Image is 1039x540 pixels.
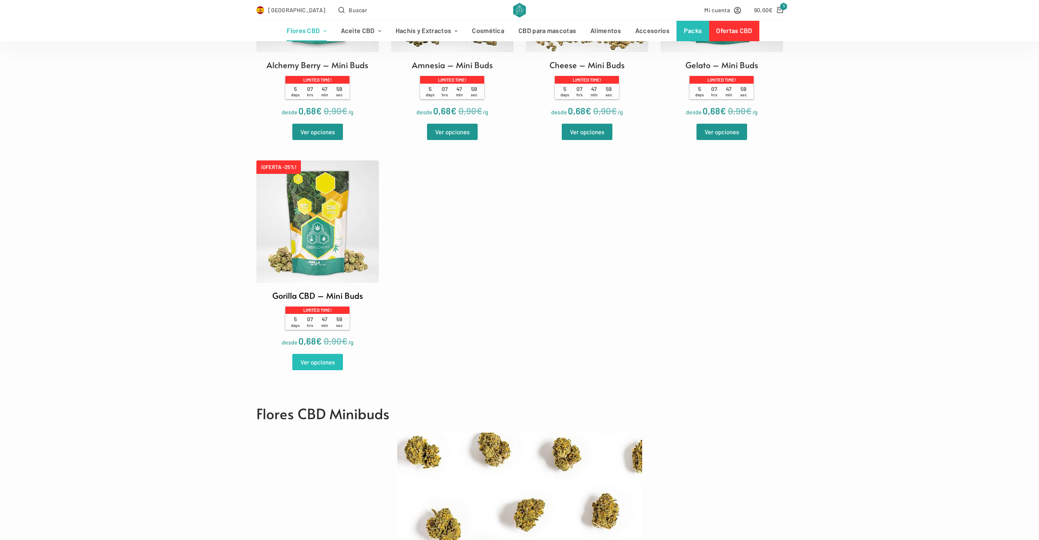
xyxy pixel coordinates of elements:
[725,92,732,97] span: min
[568,105,591,116] bdi: 0,68
[282,109,298,116] span: desde
[272,289,363,302] h2: Gorilla CBD – Mini Buds
[332,86,347,98] span: 59
[318,86,332,98] span: 47
[740,92,747,97] span: sec
[746,105,752,116] span: €
[583,21,628,41] a: Alimentos
[685,59,758,71] h2: Gelato – Mini Buds
[349,5,367,15] span: Buscar
[754,5,783,15] a: Carro de compra
[695,92,704,97] span: days
[703,105,726,116] bdi: 0,68
[420,76,484,83] p: Limited time!
[720,105,726,116] span: €
[256,160,301,174] span: ¡OFERTA -25%!
[628,21,676,41] a: Accesorios
[585,105,591,116] span: €
[593,105,617,116] bdi: 0,90
[285,307,349,314] p: Limited time!
[427,124,478,140] a: Elige las opciones para “Amnesia - Mini Buds”
[476,105,482,116] span: €
[348,339,354,346] span: /g
[321,323,328,328] span: min
[471,92,477,97] span: sec
[280,21,334,41] a: Flores CBD
[550,59,625,71] h2: Cheese – Mini Buds
[483,109,488,116] span: /g
[458,105,482,116] bdi: 0,90
[465,21,512,41] a: Cosmética
[292,354,343,370] a: Elige las opciones para “Gorilla CBD - Mini Buds”
[711,92,717,97] span: hrs
[342,336,347,346] span: €
[467,86,481,98] span: 59
[555,76,619,83] p: Limited time!
[451,105,456,116] span: €
[686,109,702,116] span: desde
[280,21,759,41] nav: Menú de cabecera
[288,316,303,328] span: 5
[576,92,583,97] span: hrs
[288,86,303,98] span: 5
[433,105,456,116] bdi: 0,68
[321,92,328,97] span: min
[618,109,623,116] span: /g
[704,5,730,15] span: Mi cuenta
[605,92,612,97] span: sec
[282,339,298,346] span: desde
[307,92,313,97] span: hrs
[736,86,751,98] span: 59
[303,86,318,98] span: 07
[722,86,736,98] span: 47
[267,59,368,71] h2: Alchemy Berry – Mini Buds
[562,124,612,140] a: Elige las opciones para “Cheese - Mini Buds”
[551,109,567,116] span: desde
[611,105,617,116] span: €
[754,7,773,13] bdi: 90,00
[336,92,343,97] span: sec
[572,86,587,98] span: 07
[442,92,448,97] span: hrs
[704,5,741,15] a: Mi cuenta
[256,403,783,424] h2: Flores CBD Minibuds
[388,21,465,41] a: Hachís y Extractos
[558,86,572,98] span: 5
[316,336,322,346] span: €
[587,86,602,98] span: 47
[348,109,354,116] span: /g
[707,86,722,98] span: 07
[426,92,434,97] span: days
[324,336,347,346] bdi: 0,90
[512,21,583,41] a: CBD para mascotas
[291,323,300,328] span: days
[728,105,752,116] bdi: 0,90
[338,5,367,15] button: Abrir formulario de búsqueda
[412,59,493,71] h2: Amnesia – Mini Buds
[336,323,343,328] span: sec
[591,92,598,97] span: min
[307,323,313,328] span: hrs
[769,7,772,13] span: €
[256,6,265,14] img: ES Flag
[256,160,379,349] a: ¡OFERTA -25%! Gorilla CBD – Mini Buds Limited time! 5days 07hrs 47min 59sec desde 0,68€/g
[298,105,322,116] bdi: 0,68
[601,86,616,98] span: 59
[298,336,322,346] bdi: 0,68
[696,124,747,140] a: Elige las opciones para “Gelato - Mini Buds”
[513,3,526,18] img: CBD Alchemy
[561,92,569,97] span: days
[780,2,788,10] span: 1
[692,86,707,98] span: 5
[292,124,343,140] a: Elige las opciones para “Alchemy Berry - Mini Buds”
[334,21,388,41] a: Aceite CBD
[752,109,758,116] span: /g
[291,92,300,97] span: days
[318,316,332,328] span: 47
[690,76,753,83] p: Limited time!
[324,105,347,116] bdi: 0,90
[423,86,438,98] span: 5
[438,86,452,98] span: 07
[316,105,322,116] span: €
[342,105,347,116] span: €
